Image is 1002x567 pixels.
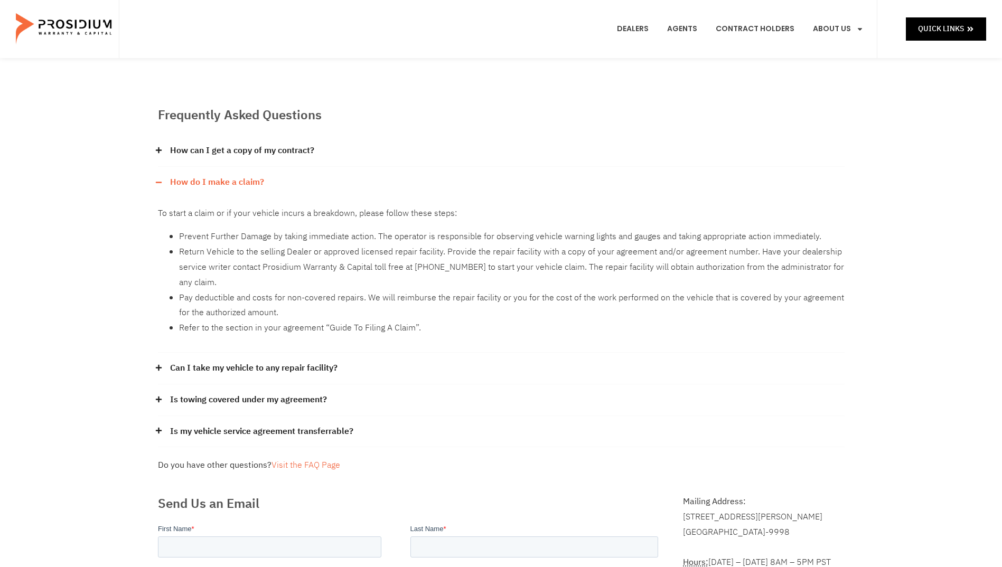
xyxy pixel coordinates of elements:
b: Mailing Address: [683,495,746,508]
div: Can I take my vehicle to any repair facility? [158,353,845,384]
div: How do I make a claim? [158,198,845,353]
a: Dealers [609,10,657,49]
li: Return Vehicle to the selling Dealer or approved licensed repair facility. Provide the repair fac... [179,244,845,290]
a: Can I take my vehicle to any repair facility? [170,361,338,376]
div: Do you have other questions? [158,458,845,473]
a: Is my vehicle service agreement transferrable? [170,424,353,439]
li: Pay deductible and costs for non-covered repairs. We will reimburse the repair facility or you fo... [179,290,845,321]
div: Is my vehicle service agreement transferrable? [158,416,845,448]
li: Refer to the section in your agreement “Guide To Filing A Claim”. [179,320,845,336]
span: Quick Links [918,22,964,35]
a: Visit the FAQ Page [271,459,340,471]
li: Prevent Further Damage by taking immediate action. The operator is responsible for observing vehi... [179,229,845,244]
nav: Menu [609,10,872,49]
span: Last Name [252,1,286,9]
a: Contract Holders [708,10,802,49]
div: [STREET_ADDRESS][PERSON_NAME] [683,509,844,525]
div: How can I get a copy of my contract? [158,135,845,167]
div: [GEOGRAPHIC_DATA]-9998 [683,525,844,540]
div: Is towing covered under my agreement? [158,384,845,416]
a: Quick Links [906,17,986,40]
a: About Us [805,10,872,49]
h2: Send Us an Email [158,494,662,513]
a: Agents [659,10,705,49]
div: How do I make a claim? [158,167,845,198]
p: To start a claim or if your vehicle incurs a breakdown, please follow these steps: [158,206,845,221]
a: Is towing covered under my agreement? [170,392,327,408]
a: How can I get a copy of my contract? [170,143,314,158]
a: How do I make a claim? [170,175,264,190]
h2: Frequently Asked Questions [158,106,845,125]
